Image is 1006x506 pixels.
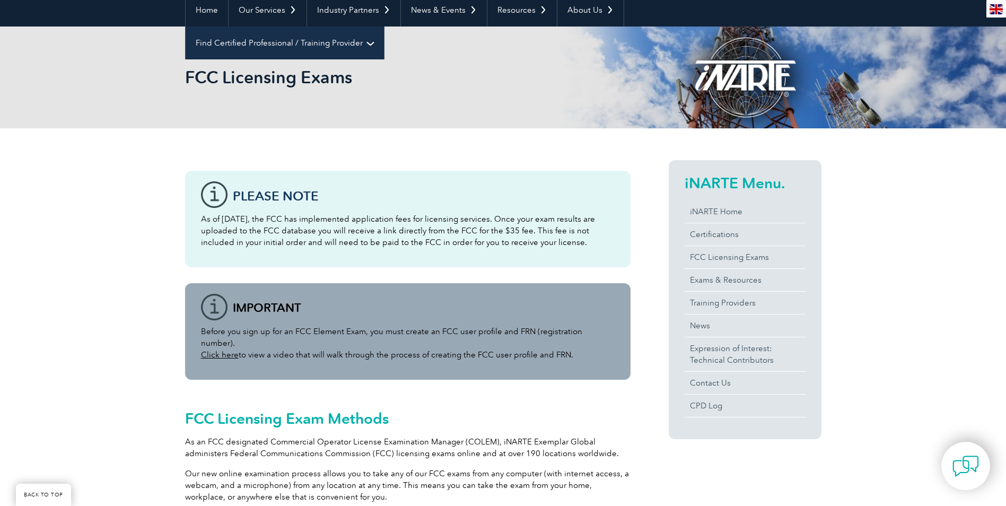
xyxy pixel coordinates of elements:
[685,269,806,291] a: Exams & Resources
[201,213,615,248] p: As of [DATE], the FCC has implemented application fees for licensing services. Once your exam res...
[685,200,806,223] a: iNARTE Home
[685,175,806,191] h2: iNARTE Menu.
[185,69,631,86] h2: FCC Licensing Exams
[185,436,631,459] p: As an FCC designated Commercial Operator License Examination Manager (COLEM), iNARTE Exemplar Glo...
[990,4,1003,14] img: en
[685,223,806,246] a: Certifications
[685,395,806,417] a: CPD Log
[685,337,806,371] a: Expression of Interest:Technical Contributors
[952,453,979,479] img: contact-chat.png
[201,350,239,360] a: Click here
[16,484,71,506] a: BACK TO TOP
[685,372,806,394] a: Contact Us
[186,27,384,59] a: Find Certified Professional / Training Provider
[685,315,806,337] a: News
[685,292,806,314] a: Training Providers
[685,246,806,268] a: FCC Licensing Exams
[185,410,631,427] h2: FCC Licensing Exam Methods
[233,189,615,203] h3: Please note
[185,468,631,503] p: Our new online examination process allows you to take any of our FCC exams from any computer (wit...
[201,326,615,361] p: Before you sign up for an FCC Element Exam, you must create an FCC user profile and FRN (registra...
